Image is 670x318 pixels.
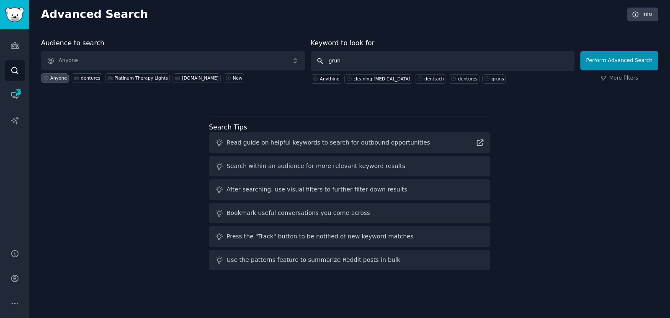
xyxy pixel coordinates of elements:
div: [DOMAIN_NAME] [182,75,219,81]
label: Keyword to look for [311,39,375,47]
input: Any keyword [311,51,575,71]
div: Anything [320,76,340,82]
a: Info [627,8,658,22]
h2: Advanced Search [41,8,623,21]
a: New [224,73,244,83]
a: 369 [5,85,25,106]
div: Bookmark useful conversations you come across [227,209,370,217]
div: New [233,75,242,81]
button: Perform Advanced Search [580,51,658,70]
div: dentures [458,76,478,82]
span: 369 [15,89,22,95]
div: cleaning [MEDICAL_DATA] [353,76,410,82]
div: gruns [492,76,504,82]
div: Platinum Therapy Lights [114,75,168,81]
a: More filters [600,75,638,82]
div: Use the patterns feature to summarize Reddit posts in bulk [227,256,400,264]
div: Search within an audience for more relevant keyword results [227,162,405,171]
label: Search Tips [209,123,247,131]
label: Audience to search [41,39,104,47]
div: After searching, use visual filters to further filter down results [227,185,407,194]
div: denttach [424,76,444,82]
div: Anyone [50,75,67,81]
div: dentures [81,75,100,81]
button: Anyone [41,51,305,70]
img: GummySearch logo [5,8,24,22]
div: Read guide on helpful keywords to search for outbound opportunities [227,138,430,147]
div: Press the "Track" button to be notified of new keyword matches [227,232,413,241]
